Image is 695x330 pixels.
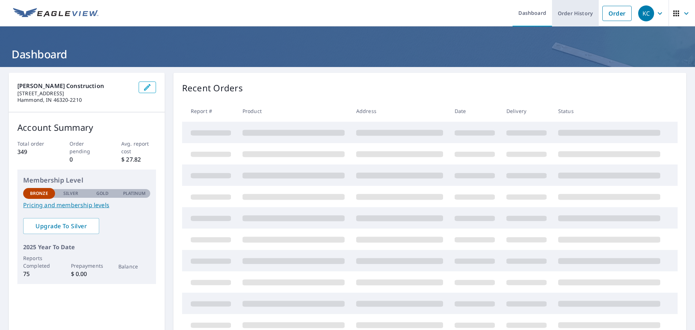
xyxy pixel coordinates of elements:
[30,190,48,197] p: Bronze
[17,90,133,97] p: [STREET_ADDRESS]
[23,175,150,185] p: Membership Level
[71,262,103,270] p: Prepayments
[121,140,156,155] p: Avg. report cost
[23,270,55,278] p: 75
[96,190,109,197] p: Gold
[23,218,99,234] a: Upgrade To Silver
[69,155,104,164] p: 0
[23,201,150,209] a: Pricing and membership levels
[71,270,103,278] p: $ 0.00
[63,190,79,197] p: Silver
[17,82,133,90] p: [PERSON_NAME] Construction
[602,6,632,21] a: Order
[182,82,243,95] p: Recent Orders
[123,190,146,197] p: Platinum
[17,97,133,103] p: Hammond, IN 46320-2210
[552,100,666,122] th: Status
[237,100,350,122] th: Product
[118,263,150,270] p: Balance
[17,121,156,134] p: Account Summary
[638,5,654,21] div: KC
[9,47,686,62] h1: Dashboard
[121,155,156,164] p: $ 27.82
[17,140,52,147] p: Total order
[350,100,449,122] th: Address
[29,222,93,230] span: Upgrade To Silver
[449,100,501,122] th: Date
[13,8,98,19] img: EV Logo
[23,243,150,251] p: 2025 Year To Date
[182,100,237,122] th: Report #
[23,254,55,270] p: Reports Completed
[69,140,104,155] p: Order pending
[501,100,552,122] th: Delivery
[17,147,52,156] p: 349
